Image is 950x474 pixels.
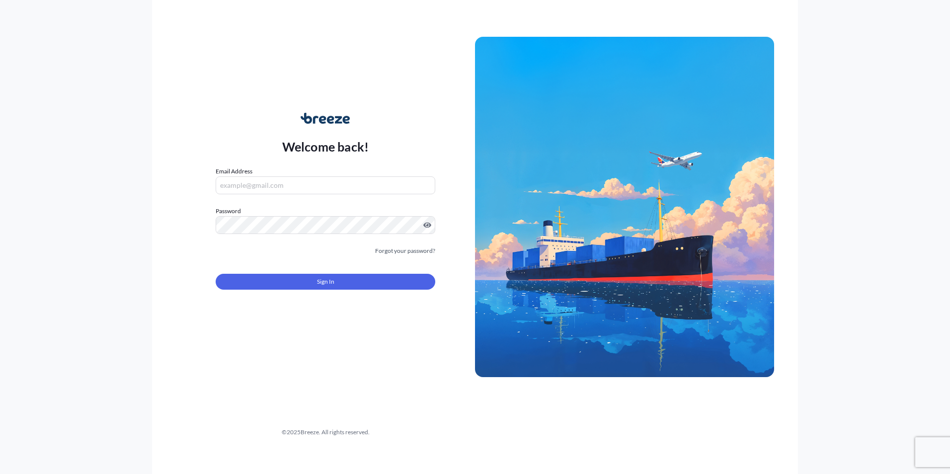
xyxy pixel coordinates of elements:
label: Password [216,206,435,216]
a: Forgot your password? [375,246,435,256]
button: Sign In [216,274,435,290]
div: © 2025 Breeze. All rights reserved. [176,427,475,437]
input: example@gmail.com [216,176,435,194]
p: Welcome back! [282,139,369,155]
label: Email Address [216,166,252,176]
span: Sign In [317,277,334,287]
img: Ship illustration [475,37,774,377]
button: Show password [423,221,431,229]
